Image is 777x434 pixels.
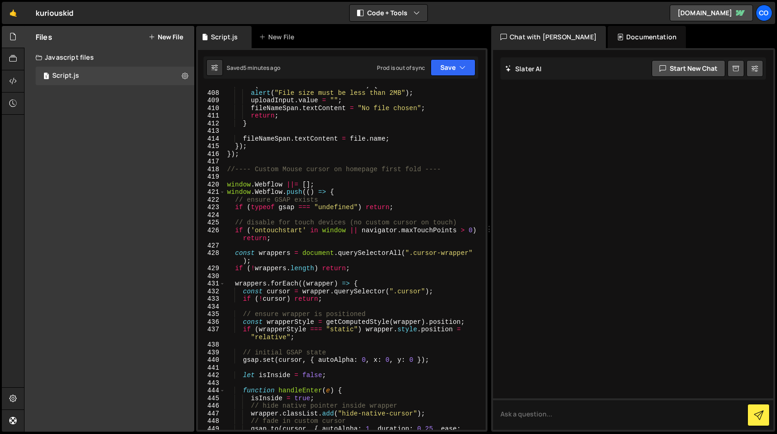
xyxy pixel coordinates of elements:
div: 424 [198,211,225,219]
div: 428 [198,249,225,265]
div: 427 [198,242,225,250]
div: 442 [198,372,225,379]
div: 419 [198,173,225,181]
div: Documentation [608,26,686,48]
div: Chat with [PERSON_NAME] [491,26,606,48]
div: 444 [198,387,225,395]
button: Code + Tools [350,5,427,21]
div: 415 [198,143,225,150]
div: 447 [198,410,225,418]
span: 1 [43,73,49,81]
div: 438 [198,341,225,349]
div: 416 [198,150,225,158]
button: Start new chat [652,60,725,77]
div: New File [259,32,298,42]
div: 409 [198,97,225,105]
div: 443 [198,379,225,387]
div: 408 [198,89,225,97]
div: 420 [198,181,225,189]
div: 434 [198,303,225,311]
div: 439 [198,349,225,357]
a: 🤙 [2,2,25,24]
div: 445 [198,395,225,403]
div: 411 [198,112,225,120]
div: 440 [198,356,225,364]
div: 421 [198,188,225,196]
div: 417 [198,158,225,166]
div: 410 [198,105,225,112]
div: 433 [198,295,225,303]
div: 423 [198,204,225,211]
div: 413 [198,127,225,135]
div: 431 [198,280,225,288]
div: 429 [198,265,225,273]
div: 430 [198,273,225,280]
div: Prod is out of sync [377,64,425,72]
div: 426 [198,227,225,242]
div: 446 [198,402,225,410]
div: 425 [198,219,225,227]
h2: Files [36,32,52,42]
div: 435 [198,310,225,318]
div: 16633/45317.js [36,67,194,85]
button: New File [148,33,183,41]
div: 437 [198,326,225,341]
div: 436 [198,318,225,326]
h2: Slater AI [505,64,542,73]
div: 448 [198,417,225,425]
div: Saved [227,64,280,72]
div: 5 minutes ago [243,64,280,72]
div: 422 [198,196,225,204]
button: Save [431,59,475,76]
div: 418 [198,166,225,174]
a: Co [756,5,772,21]
div: 412 [198,120,225,128]
a: [DOMAIN_NAME] [670,5,753,21]
div: Javascript files [25,48,194,67]
div: kuriouskid [36,7,74,19]
div: 441 [198,364,225,372]
div: 414 [198,135,225,143]
div: Script.js [52,72,79,80]
div: Script.js [211,32,238,42]
div: 432 [198,288,225,296]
